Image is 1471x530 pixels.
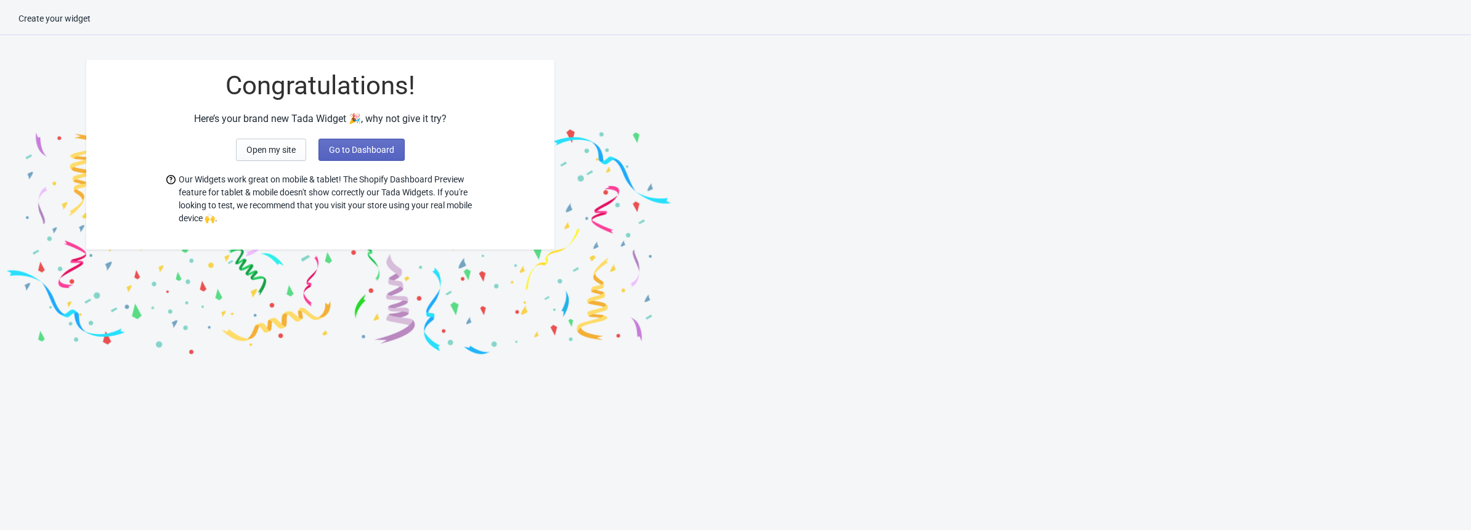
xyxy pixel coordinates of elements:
[236,139,306,161] button: Open my site
[246,145,296,155] span: Open my site
[329,145,394,155] span: Go to Dashboard
[1419,481,1459,518] iframe: chat widget
[179,173,474,225] span: Our Widgets work great on mobile & tablet! The Shopify Dashboard Preview feature for tablet & mob...
[86,72,554,99] div: Congratulations!
[339,47,678,359] img: final_2.png
[86,112,554,126] div: Here’s your brand new Tada Widget 🎉, why not give it try?
[318,139,405,161] button: Go to Dashboard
